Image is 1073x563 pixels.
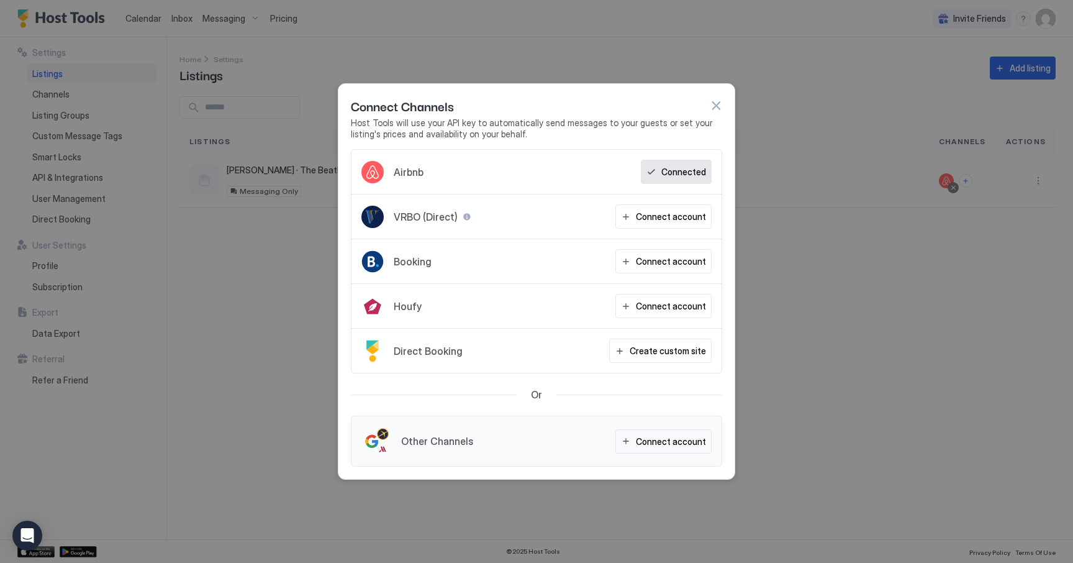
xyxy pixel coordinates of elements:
[401,435,473,447] span: Other Channels
[394,211,458,223] span: VRBO (Direct)
[615,294,712,318] button: Connect account
[531,388,542,401] span: Or
[12,521,42,551] div: Open Intercom Messenger
[394,345,463,357] span: Direct Booking
[661,165,706,178] div: Connected
[636,255,706,268] div: Connect account
[394,166,423,178] span: Airbnb
[351,96,454,115] span: Connect Channels
[641,160,712,184] button: Connected
[394,255,432,268] span: Booking
[615,429,712,454] button: Connect account
[636,210,706,223] div: Connect account
[351,117,722,139] span: Host Tools will use your API key to automatically send messages to your guests or set your listin...
[609,339,712,363] button: Create custom site
[636,435,706,448] div: Connect account
[636,300,706,313] div: Connect account
[394,300,422,313] span: Houfy
[615,204,712,229] button: Connect account
[615,249,712,273] button: Connect account
[630,344,706,357] div: Create custom site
